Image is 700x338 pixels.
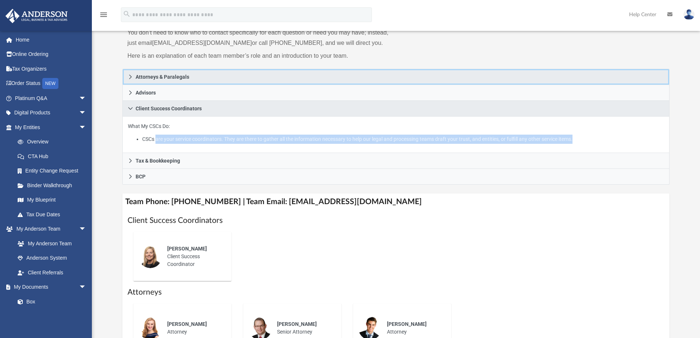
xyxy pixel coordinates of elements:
span: Attorneys & Paralegals [136,74,189,79]
a: Meeting Minutes [10,309,94,324]
div: Client Success Coordinators [122,117,670,153]
li: CSCs are your service coordinators. They are there to gather all the information necessary to hel... [142,135,664,144]
a: Box [10,294,90,309]
span: Advisors [136,90,156,95]
a: CTA Hub [10,149,97,164]
a: Anderson System [10,251,94,266]
a: Client Success Coordinators [122,101,670,117]
i: menu [99,10,108,19]
p: Here is an explanation of each team member’s role and an introduction to your team. [128,51,391,61]
span: arrow_drop_down [79,280,94,295]
a: Attorneys & Paralegals [122,69,670,85]
div: Client Success Coordinator [162,240,226,273]
img: Anderson Advisors Platinum Portal [3,9,70,23]
h1: Attorneys [128,287,665,298]
a: BCP [122,169,670,185]
a: My Entitiesarrow_drop_down [5,120,97,135]
a: menu [99,14,108,19]
span: arrow_drop_down [79,120,94,135]
a: My Documentsarrow_drop_down [5,280,94,295]
a: Binder Walkthrough [10,178,97,193]
span: arrow_drop_down [79,91,94,106]
p: You don’t need to know who to contact specifically for each question or need you may have; instea... [128,28,391,48]
a: My Anderson Teamarrow_drop_down [5,222,94,236]
a: Home [5,32,97,47]
a: My Blueprint [10,193,94,207]
a: Tax & Bookkeeping [122,153,670,169]
span: Client Success Coordinators [136,106,202,111]
span: arrow_drop_down [79,106,94,121]
a: Entity Change Request [10,164,97,178]
a: Online Ordering [5,47,97,62]
span: arrow_drop_down [79,222,94,237]
div: NEW [42,78,58,89]
h1: Client Success Coordinators [128,215,665,226]
a: Tax Due Dates [10,207,97,222]
span: [PERSON_NAME] [167,321,207,327]
a: Platinum Q&Aarrow_drop_down [5,91,97,106]
h4: Team Phone: [PHONE_NUMBER] | Team Email: [EMAIL_ADDRESS][DOMAIN_NAME] [122,193,670,210]
img: thumbnail [139,245,162,268]
img: User Pic [683,9,694,20]
p: What My CSCs Do: [128,122,664,144]
i: search [123,10,131,18]
a: Client Referrals [10,265,94,280]
a: Digital Productsarrow_drop_down [5,106,97,120]
a: Tax Organizers [5,61,97,76]
a: My Anderson Team [10,236,90,251]
a: Advisors [122,85,670,101]
span: BCP [136,174,146,179]
span: [PERSON_NAME] [167,246,207,252]
a: Overview [10,135,97,149]
a: Order StatusNEW [5,76,97,91]
span: [PERSON_NAME] [387,321,427,327]
span: [PERSON_NAME] [277,321,317,327]
a: [EMAIL_ADDRESS][DOMAIN_NAME] [152,40,252,46]
span: Tax & Bookkeeping [136,158,180,163]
